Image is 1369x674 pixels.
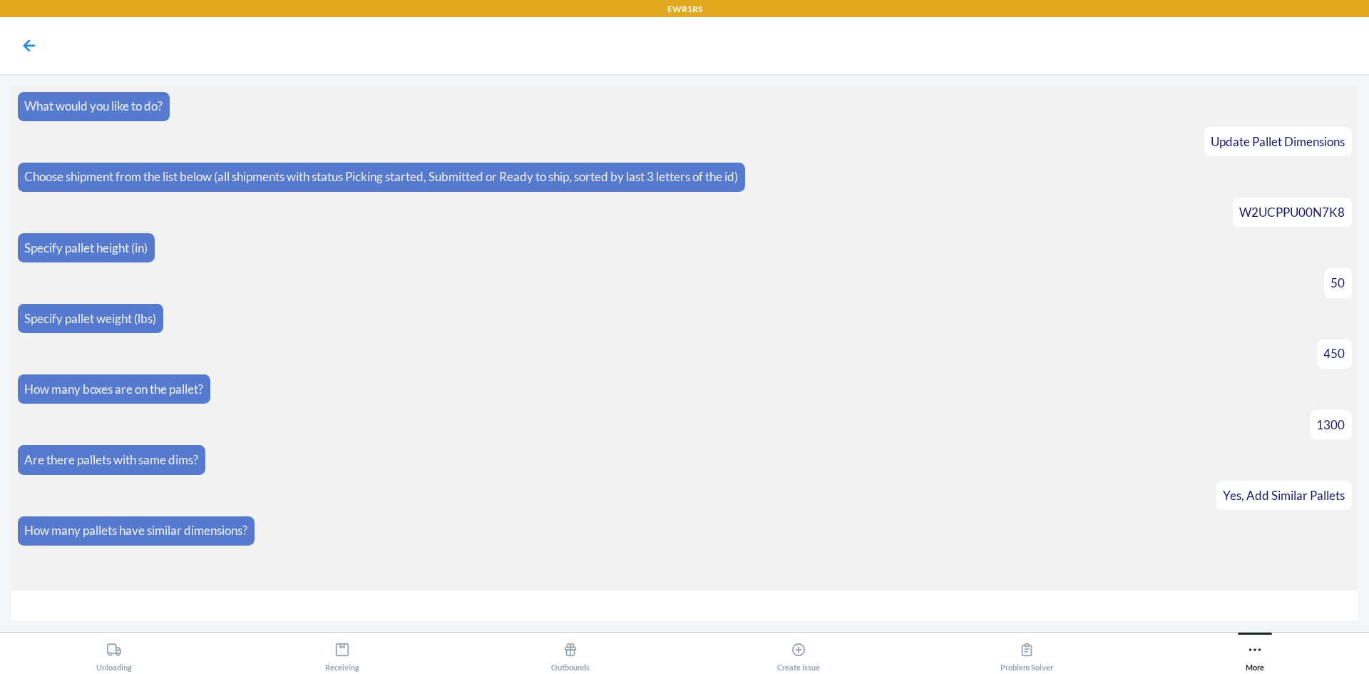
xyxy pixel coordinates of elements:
p: Specify pallet height (in) [24,239,148,257]
p: How many boxes are on the pallet? [24,380,203,399]
button: Problem Solver [913,633,1141,672]
button: Receiving [228,633,456,672]
p: Are there pallets with same dims? [24,451,198,469]
div: Unloading [96,636,132,672]
span: Update Pallet Dimensions [1211,134,1345,149]
p: EWR1RS [667,3,702,16]
span: W2UCPPU00N7K8 [1239,205,1345,220]
p: How many pallets have similar dimensions? [24,521,247,540]
button: Create Issue [684,633,913,672]
p: Specify pallet weight (lbs) [24,310,156,328]
button: More [1141,633,1369,672]
div: Receiving [325,636,359,672]
span: Yes, Add Similar Pallets [1223,488,1345,503]
span: 50 [1330,275,1345,290]
div: Outbounds [551,636,590,672]
p: What would you like to do? [24,97,163,116]
p: Choose shipment from the list below (all shipments with status Picking started, Submitted or Read... [24,168,738,186]
button: Outbounds [456,633,684,672]
span: 450 [1323,346,1345,361]
span: 1300 [1316,417,1345,432]
div: Problem Solver [1000,636,1053,672]
div: Create Issue [777,636,820,672]
div: More [1246,636,1264,672]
